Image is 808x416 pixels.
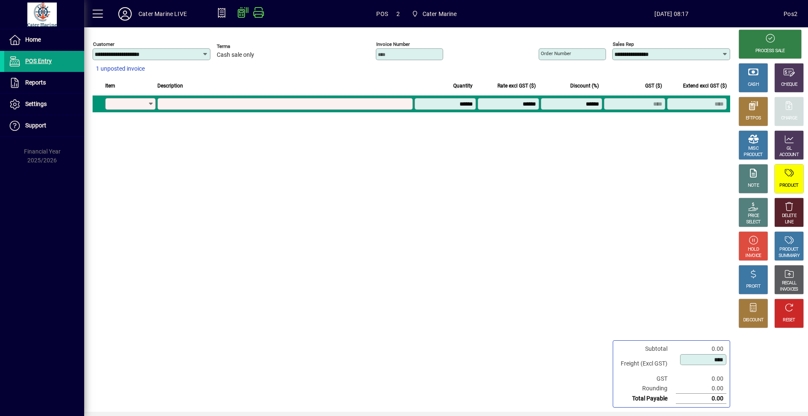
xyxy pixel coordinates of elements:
[745,253,761,259] div: INVOICE
[676,384,726,394] td: 0.00
[541,50,571,56] mat-label: Order number
[748,146,758,152] div: MISC
[748,246,759,253] div: HOLD
[408,6,460,21] span: Cater Marine
[748,183,759,189] div: NOTE
[676,344,726,354] td: 0.00
[112,6,138,21] button: Profile
[376,7,388,21] span: POS
[748,82,759,88] div: CASH
[779,183,798,189] div: PRODUCT
[138,7,187,21] div: Cater Marine LIVE
[93,41,114,47] mat-label: Customer
[782,213,796,219] div: DELETE
[676,394,726,404] td: 0.00
[25,122,46,129] span: Support
[25,36,41,43] span: Home
[423,7,457,21] span: Cater Marine
[25,58,52,64] span: POS Entry
[560,7,784,21] span: [DATE] 08:17
[746,284,760,290] div: PROFIT
[4,94,84,115] a: Settings
[780,286,798,293] div: INVOICES
[645,81,662,90] span: GST ($)
[25,101,47,107] span: Settings
[617,344,676,354] td: Subtotal
[746,219,761,225] div: SELECT
[782,280,797,286] div: RECALL
[683,81,727,90] span: Extend excl GST ($)
[743,317,763,323] div: DISCOUNT
[781,115,797,122] div: CHARGE
[785,219,793,225] div: LINE
[570,81,599,90] span: Discount (%)
[617,394,676,404] td: Total Payable
[217,52,254,58] span: Cash sale only
[4,29,84,50] a: Home
[783,317,795,323] div: RESET
[453,81,473,90] span: Quantity
[784,7,797,21] div: Pos2
[779,246,798,253] div: PRODUCT
[376,41,410,47] mat-label: Invoice number
[96,64,145,73] span: 1 unposted invoice
[93,61,148,77] button: 1 unposted invoice
[617,374,676,384] td: GST
[217,44,267,49] span: Terms
[617,354,676,374] td: Freight (Excl GST)
[748,213,759,219] div: PRICE
[755,48,785,54] div: PROCESS SALE
[779,152,799,158] div: ACCOUNT
[396,7,400,21] span: 2
[746,115,761,122] div: EFTPOS
[613,41,634,47] mat-label: Sales rep
[105,81,115,90] span: Item
[617,384,676,394] td: Rounding
[676,374,726,384] td: 0.00
[781,82,797,88] div: CHEQUE
[25,79,46,86] span: Reports
[787,146,792,152] div: GL
[4,115,84,136] a: Support
[4,72,84,93] a: Reports
[779,253,800,259] div: SUMMARY
[157,81,183,90] span: Description
[744,152,763,158] div: PRODUCT
[497,81,536,90] span: Rate excl GST ($)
